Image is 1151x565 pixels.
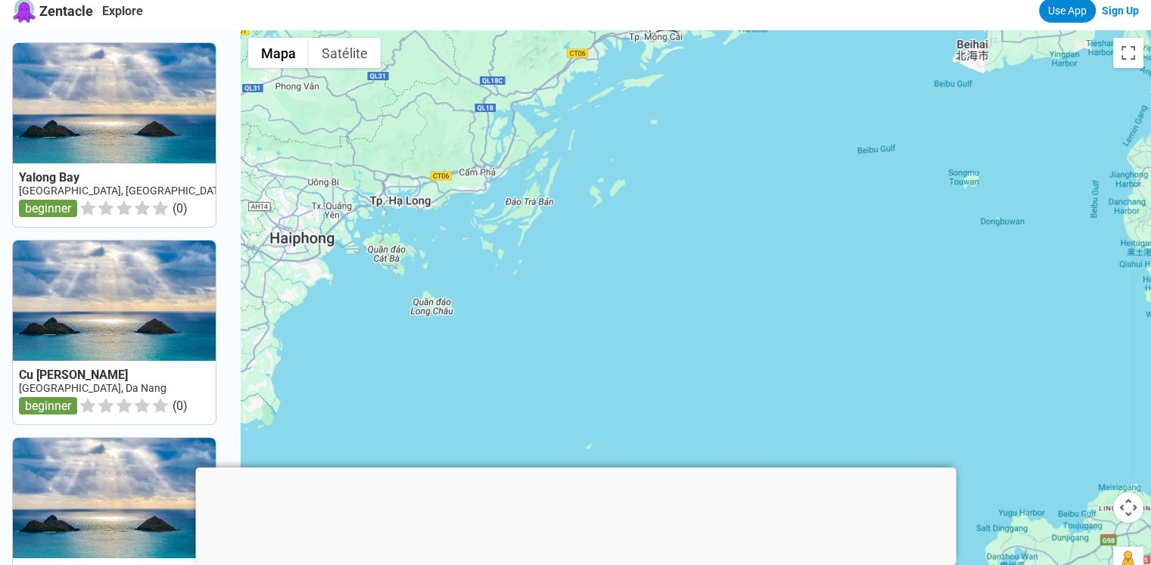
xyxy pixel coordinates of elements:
iframe: Advertisement [195,467,956,561]
a: Explore [102,4,143,18]
button: Mostrar imagens de satélite [309,38,381,68]
span: Zentacle [39,3,93,19]
a: Sign Up [1102,5,1139,17]
button: Ativar a visualização em tela cheia [1113,38,1143,68]
button: Mostrar mapa de ruas [248,38,309,68]
button: Controles da câmera no mapa [1113,492,1143,523]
